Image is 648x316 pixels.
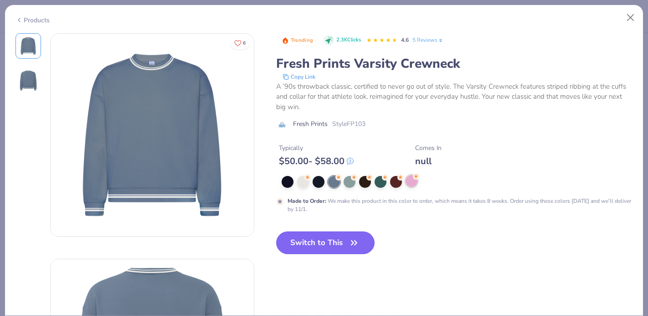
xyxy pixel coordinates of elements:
[282,37,289,44] img: Trending sort
[243,41,246,45] span: 6
[276,55,633,72] div: Fresh Prints Varsity Crewneck
[277,35,318,46] button: Badge Button
[288,197,326,205] strong: Made to Order :
[293,119,328,129] span: Fresh Prints
[17,70,39,91] img: Back
[291,38,313,43] span: Trending
[276,231,375,254] button: Switch to This
[280,72,318,81] button: copy to clipboard
[412,36,444,44] a: 5 Reviews
[415,143,442,153] div: Comes In
[415,155,442,167] div: null
[15,15,50,25] div: Products
[51,34,254,236] img: Front
[279,143,354,153] div: Typically
[401,36,409,44] span: 4.6
[279,155,354,167] div: $ 50.00 - $ 58.00
[366,33,397,48] div: 4.6 Stars
[622,9,639,26] button: Close
[288,197,633,213] div: We make this product in this color to order, which means it takes 8 weeks. Order using these colo...
[230,36,250,50] button: Like
[336,36,361,44] span: 2.3K Clicks
[17,35,39,57] img: Front
[276,121,288,128] img: brand logo
[332,119,365,129] span: Style FP103
[276,81,633,112] div: A ’90s throwback classic, certified to never go out of style. The Varsity Crewneck features strip...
